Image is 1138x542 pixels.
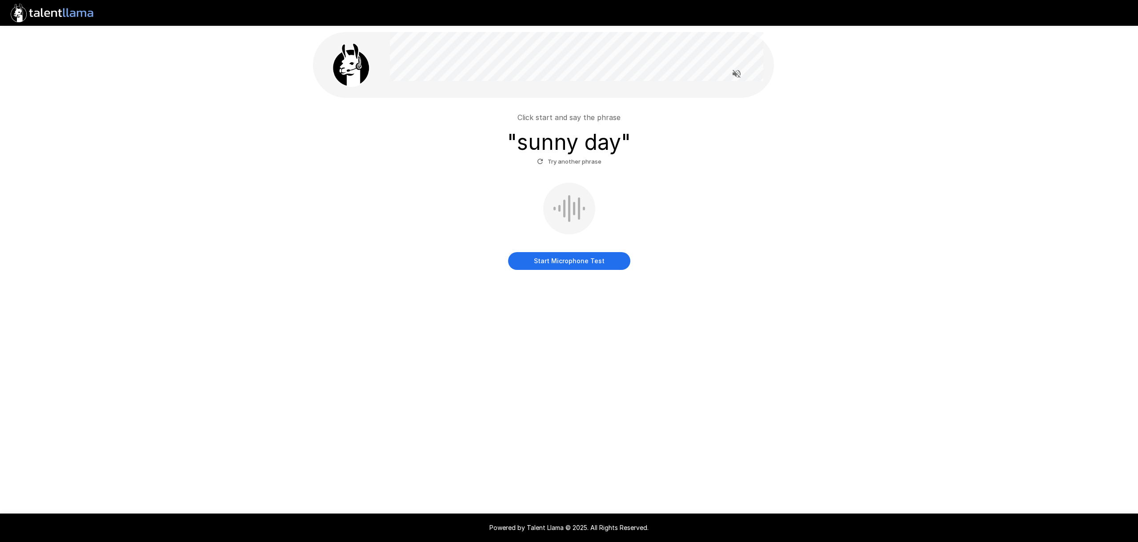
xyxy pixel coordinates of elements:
[728,65,745,83] button: Read questions aloud
[535,155,604,169] button: Try another phrase
[329,43,373,87] img: llama_clean.png
[11,523,1127,532] p: Powered by Talent Llama © 2025. All Rights Reserved.
[508,252,630,270] button: Start Microphone Test
[517,112,621,123] p: Click start and say the phrase
[507,130,631,155] h3: " sunny day "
